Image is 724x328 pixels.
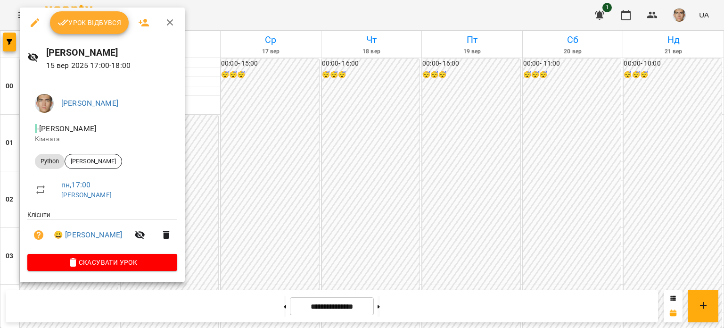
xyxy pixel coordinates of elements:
span: Python [35,157,65,166]
a: [PERSON_NAME] [61,191,112,199]
div: [PERSON_NAME] [65,154,122,169]
a: 😀 [PERSON_NAME] [54,229,122,241]
span: - [PERSON_NAME] [35,124,98,133]
p: Кімната [35,135,170,144]
p: 15 вер 2025 17:00 - 18:00 [46,60,178,71]
img: 290265f4fa403245e7fea1740f973bad.jpg [35,94,54,113]
a: [PERSON_NAME] [61,99,118,108]
button: Урок відбувся [50,11,129,34]
a: пн , 17:00 [61,180,90,189]
span: Скасувати Урок [35,257,170,268]
button: Скасувати Урок [27,254,177,271]
button: Візит ще не сплачено. Додати оплату? [27,224,50,246]
ul: Клієнти [27,210,177,254]
h6: [PERSON_NAME] [46,45,178,60]
span: [PERSON_NAME] [65,157,122,166]
span: Урок відбувся [58,17,122,28]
